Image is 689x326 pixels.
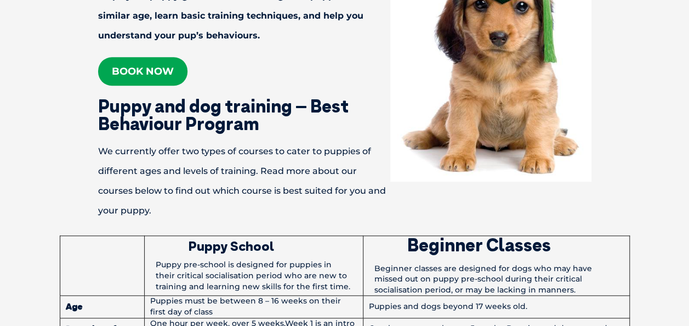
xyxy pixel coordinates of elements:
p: We currently offer two types of courses to cater to puppies of different ages and levels of train... [60,142,630,221]
p: Beginner classes are designed for dogs who may have missed out on puppy pre-school during their c... [369,263,623,296]
a: Book now [98,57,187,86]
h2: Puppy and dog training – Best Behaviour Program [60,97,630,132]
td: Puppies must be between 8 – 16 weeks on their first day of class [144,296,363,318]
strong: Age [66,301,139,312]
h2: Beginner Classes [369,236,623,254]
p: Puppy pre-school is designed for puppies in their critical socialisation period who are new to tr... [150,260,357,292]
h3: Puppy School [150,239,357,252]
td: Puppies and dogs beyond 17 weeks old. [363,296,629,318]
